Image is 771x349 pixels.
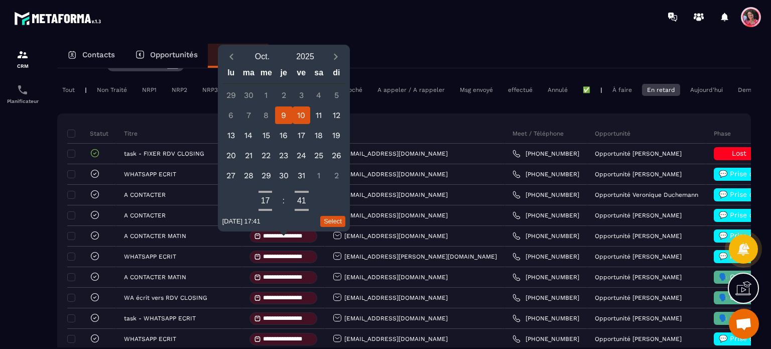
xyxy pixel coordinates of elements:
div: ✅ [578,84,595,96]
button: Open months overlay [241,48,284,66]
div: ve [293,66,310,83]
div: 12 [328,106,345,124]
div: 28 [240,167,258,184]
p: WHATSAPP ECRIT [124,171,176,178]
div: 22 [258,147,275,164]
p: Planificateur [3,98,43,104]
div: Demain [733,84,765,96]
div: A appeler / A rappeler [372,84,450,96]
img: scheduler [17,84,29,96]
a: [PHONE_NUMBER] [512,211,579,219]
a: [PHONE_NUMBER] [512,335,579,343]
p: Titre [124,130,138,138]
div: 14 [240,127,258,144]
p: Phase [714,130,731,138]
div: Msg envoyé [455,84,498,96]
p: WA écrit vers RDV CLOSING [124,294,207,301]
div: 5 [328,86,345,104]
a: [PHONE_NUMBER] [512,294,579,302]
div: 2 [275,86,293,104]
div: effectué [503,84,538,96]
a: schedulerschedulerPlanificateur [3,76,43,111]
button: Increment hours [259,190,273,194]
p: A CONTACTER [124,212,166,219]
button: Open hours overlay [259,194,273,208]
div: 1 [258,86,275,104]
p: task - WHATSAPP ECRIT [124,315,196,322]
div: NRP3 [197,84,223,96]
div: 11 [310,106,328,124]
p: Opportunité [PERSON_NAME] [595,150,682,157]
div: Annulé [543,84,573,96]
div: 16 [275,127,293,144]
p: Meet / Téléphone [512,130,564,138]
div: : [278,196,290,205]
div: 3 [293,86,310,104]
a: [PHONE_NUMBER] [512,191,579,199]
button: Decrement minutes [295,208,309,212]
p: CRM [3,63,43,69]
p: Opportunité [PERSON_NAME] [595,212,682,219]
p: Opportunité [PERSON_NAME] [595,253,682,260]
p: Statut [70,130,108,138]
div: 15 [258,127,275,144]
div: Aujourd'hui [685,84,728,96]
button: Decrement hours [259,208,273,212]
div: NRP1 [137,84,162,96]
div: En retard [642,84,680,96]
div: 21 [240,147,258,164]
p: task - FIXER RDV CLOSING [124,150,204,157]
p: WHATSAPP ECRIT [124,335,176,342]
a: [PHONE_NUMBER] [512,314,579,322]
div: di [328,66,345,83]
div: 29 [258,167,275,184]
p: A CONTACTER MATIN [124,232,186,240]
a: [PHONE_NUMBER] [512,150,579,158]
div: me [258,66,275,83]
p: Opportunité [595,130,630,138]
div: Tout [57,84,80,96]
p: WHATSAPP ECRIT [124,253,176,260]
div: 09/10/2025 17:41 [222,217,261,225]
div: Non Traité [92,84,132,96]
div: 10 [293,106,310,124]
div: 18 [310,127,328,144]
p: Opportunité Veronique Duchemann [595,191,698,198]
div: 19 [328,127,345,144]
a: Contacts [57,44,125,68]
div: je [275,66,293,83]
p: Opportunité [PERSON_NAME] [595,315,682,322]
div: 20 [222,147,240,164]
p: A CONTACTER MATIN [124,274,186,281]
div: 27 [222,167,240,184]
div: 24 [293,147,310,164]
div: 17 [293,127,310,144]
button: Increment minutes [295,190,309,194]
a: [PHONE_NUMBER] [512,232,579,240]
p: | [85,86,87,93]
a: Tâches [208,44,269,68]
div: Ouvrir le chat [729,309,759,339]
a: formationformationCRM [3,41,43,76]
div: Calendar wrapper [222,66,345,184]
div: 8 [258,106,275,124]
p: Opportunité [PERSON_NAME] [595,232,682,240]
p: Opportunité [PERSON_NAME] [595,335,682,342]
div: sa [310,66,328,83]
div: 23 [275,147,293,164]
div: lu [222,66,240,83]
div: 31 [293,167,310,184]
img: formation [17,49,29,61]
p: A CONTACTER [124,191,166,198]
p: Contacts [82,50,115,59]
div: 4 [310,86,328,104]
button: Open years overlay [284,48,327,66]
p: | [600,86,602,93]
div: ma [240,66,258,83]
span: Lost [732,149,746,157]
a: [PHONE_NUMBER] [512,253,579,261]
a: Opportunités [125,44,208,68]
div: 25 [310,147,328,164]
div: 9 [275,106,293,124]
a: [PHONE_NUMBER] [512,170,579,178]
